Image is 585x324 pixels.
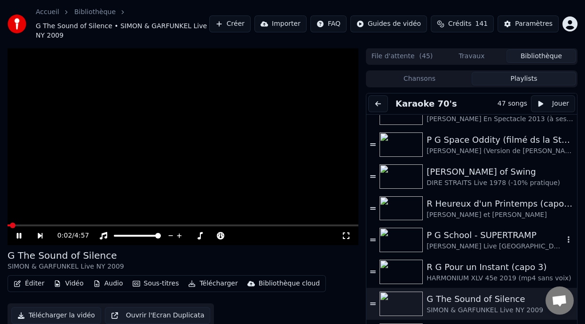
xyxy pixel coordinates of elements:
[427,274,573,283] div: HARMONIUM XLV 45e 2019 (mp4 sans voix)
[36,8,59,17] a: Accueil
[10,277,48,290] button: Éditer
[11,307,101,324] button: Télécharger la vidéo
[498,99,527,108] div: 47 songs
[475,19,488,29] span: 141
[545,286,574,315] div: Ouvrir le chat
[427,133,573,147] div: P G Space Oddity (filmé ds la Station Spatiale Internationale)
[310,15,347,32] button: FAQ
[506,49,576,63] button: Bibliothèque
[427,293,573,306] div: G The Sound of Silence
[427,261,573,274] div: R G Pour un Instant (capo 3)
[74,8,116,17] a: Bibliothèque
[8,15,26,33] img: youka
[367,72,472,85] button: Chansons
[367,49,437,63] button: File d'attente
[427,178,573,188] div: DIRE STRAITS Live 1978 (-10% pratique)
[184,277,241,290] button: Télécharger
[74,231,89,240] span: 4:57
[427,115,573,124] div: [PERSON_NAME] En Spectacle 2013 (à ses 80 ans)
[350,15,427,32] button: Guides de vidéo
[105,307,211,324] button: Ouvrir l'Ecran Duplicata
[531,95,575,112] button: Jouer
[254,15,307,32] button: Importer
[427,165,573,178] div: [PERSON_NAME] of Swing
[50,277,87,290] button: Vidéo
[515,19,553,29] div: Paramètres
[437,49,506,63] button: Travaux
[427,147,573,156] div: [PERSON_NAME] (Version de [PERSON_NAME]) voix 30%
[419,52,433,61] span: ( 45 )
[209,15,251,32] button: Créer
[259,279,320,288] div: Bibliothèque cloud
[448,19,471,29] span: Crédits
[57,231,80,240] div: /
[427,306,573,315] div: SIMON & GARFUNKEL Live NY 2009
[8,262,124,271] div: SIMON & GARFUNKEL Live NY 2009
[36,8,209,40] nav: breadcrumb
[498,15,559,32] button: Paramètres
[89,277,127,290] button: Audio
[8,249,124,262] div: G The Sound of Silence
[427,242,564,251] div: [PERSON_NAME] Live [GEOGRAPHIC_DATA] (-5% voix 30%)
[431,15,494,32] button: Crédits141
[427,210,573,220] div: [PERSON_NAME] et [PERSON_NAME]
[36,22,209,40] span: G The Sound of Silence • SIMON & GARFUNKEL Live NY 2009
[427,229,564,242] div: P G School - SUPERTRAMP
[427,197,573,210] div: R Heureux d'un Printemps (capo 2)
[392,97,461,110] button: Karaoke 70's
[472,72,576,85] button: Playlists
[129,277,183,290] button: Sous-titres
[57,231,72,240] span: 0:02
